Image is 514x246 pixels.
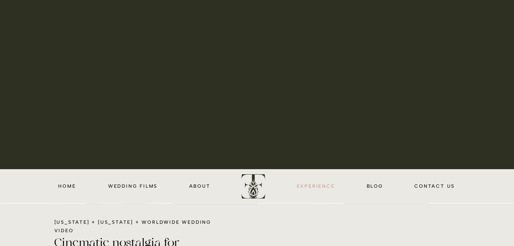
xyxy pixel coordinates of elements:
[54,218,229,235] h1: [US_STATE] + [US_STATE] + Worldwide Wedding Video
[366,182,384,190] a: blog
[107,182,159,190] a: wedding films
[189,182,211,190] a: about
[295,182,336,190] a: EXPERIENCE
[414,182,456,190] a: CONTACT us
[57,182,77,190] a: HOME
